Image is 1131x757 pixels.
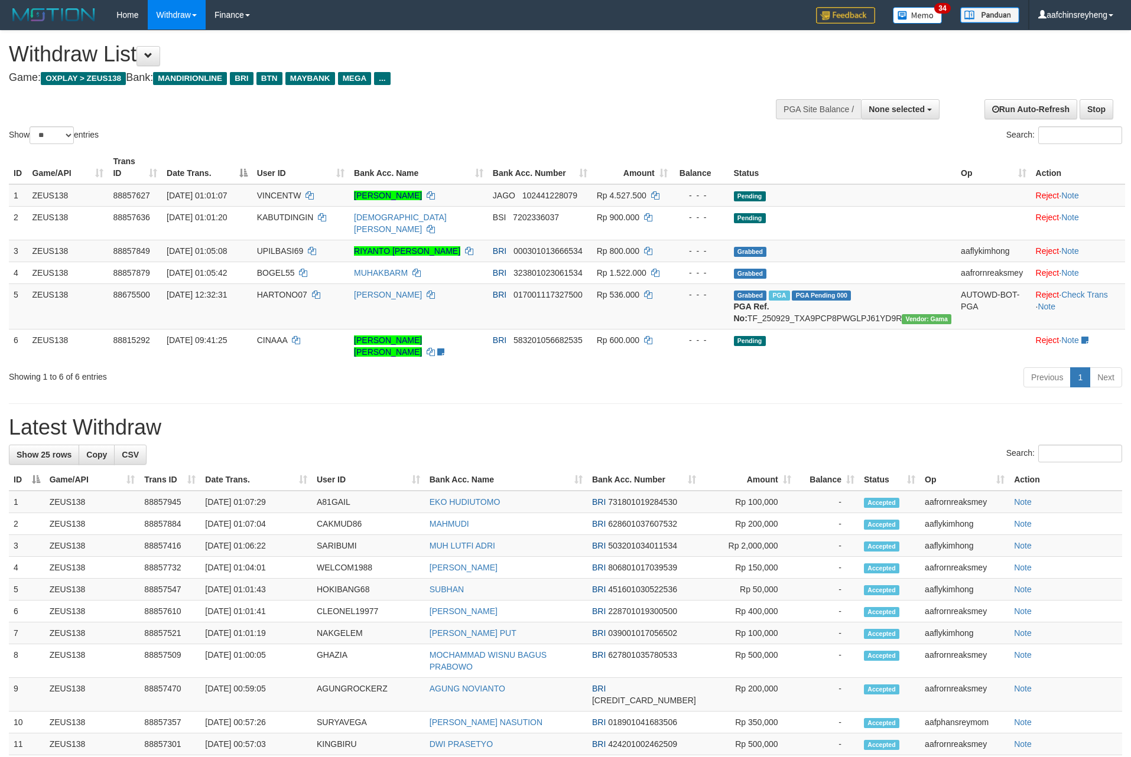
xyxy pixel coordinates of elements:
span: CSV [122,450,139,459]
span: Copy 451601030522536 to clipboard [608,585,677,594]
span: BRI [592,650,606,660]
a: Note [1061,268,1079,278]
span: Rp 800.000 [597,246,639,256]
td: ZEUS138 [28,184,109,207]
td: 88857732 [139,557,200,579]
td: - [796,513,859,535]
td: [DATE] 01:06:22 [200,535,312,557]
td: aafrornreaksmey [920,678,1009,712]
span: Accepted [864,651,899,661]
th: Date Trans.: activate to sort column ascending [200,469,312,491]
td: - [796,733,859,755]
img: panduan.png [960,7,1019,23]
th: Bank Acc. Name: activate to sort column ascending [425,469,587,491]
td: ZEUS138 [45,622,140,644]
th: Balance [672,151,729,184]
td: [DATE] 01:07:29 [200,491,312,513]
span: Grabbed [734,247,767,257]
td: aaflykimhong [920,513,1009,535]
td: 88857301 [139,733,200,755]
span: BRI [592,541,606,550]
td: ZEUS138 [45,678,140,712]
span: Vendor URL: https://trx31.1velocity.biz [902,314,951,324]
td: 9 [9,678,45,712]
td: 3 [9,535,45,557]
th: Bank Acc. Name: activate to sort column ascending [349,151,488,184]
td: [DATE] 00:57:03 [200,733,312,755]
td: A81GAIL [312,491,425,513]
th: Trans ID: activate to sort column ascending [108,151,162,184]
td: ZEUS138 [45,491,140,513]
span: BTN [256,72,282,85]
div: - - - [677,211,724,223]
td: Rp 100,000 [701,622,796,644]
td: aaflykimhong [956,240,1031,262]
span: [DATE] 01:01:07 [167,191,227,200]
span: Accepted [864,607,899,617]
span: BRI [592,585,606,594]
span: HARTONO07 [257,290,307,299]
a: [PERSON_NAME] [354,191,422,200]
span: BRI [592,717,606,727]
a: Reject [1036,213,1059,222]
span: [DATE] 12:32:31 [167,290,227,299]
a: [PERSON_NAME] [430,606,498,616]
th: Bank Acc. Number: activate to sort column ascending [587,469,701,491]
td: HOKIBANG68 [312,579,425,601]
span: UPILBASI69 [257,246,304,256]
span: 88815292 [113,335,149,345]
span: 88857627 [113,191,149,200]
td: 11 [9,733,45,755]
td: 6 [9,601,45,622]
span: BRI [230,72,253,85]
td: ZEUS138 [28,329,109,363]
span: Accepted [864,541,899,552]
td: · [1031,262,1125,283]
span: VINCENTW [257,191,301,200]
a: Note [1014,650,1032,660]
td: 2 [9,206,28,240]
td: KINGBIRU [312,733,425,755]
td: 88857509 [139,644,200,678]
b: PGA Ref. No: [734,302,769,323]
td: ZEUS138 [28,283,109,329]
span: BRI [592,606,606,616]
td: AGUNGROCKERZ [312,678,425,712]
td: [DATE] 01:01:41 [200,601,312,622]
td: - [796,579,859,601]
span: Copy 7202336037 to clipboard [513,213,559,222]
a: Reject [1036,191,1059,200]
td: aafrornreaksmey [920,733,1009,755]
td: Rp 50,000 [701,579,796,601]
span: [DATE] 01:01:20 [167,213,227,222]
td: Rp 500,000 [701,644,796,678]
a: [PERSON_NAME] [430,563,498,572]
div: - - - [677,190,724,201]
span: Copy 000301013666534 to clipboard [513,246,583,256]
span: BRI [592,519,606,528]
td: Rp 200,000 [701,513,796,535]
span: Rp 4.527.500 [597,191,646,200]
span: Rp 900.000 [597,213,639,222]
a: Note [1014,541,1032,550]
span: Accepted [864,520,899,530]
td: 3 [9,240,28,262]
span: MEGA [338,72,372,85]
span: Show 25 rows [17,450,71,459]
td: aafrornreaksmey [920,557,1009,579]
span: Copy 627801035780533 to clipboard [608,650,677,660]
span: Pending [734,336,766,346]
a: Reject [1036,246,1059,256]
span: MANDIRIONLINE [153,72,227,85]
td: aaflykimhong [920,579,1009,601]
a: MUH LUTFI ADRI [430,541,495,550]
span: Copy [86,450,107,459]
td: ZEUS138 [45,601,140,622]
a: CSV [114,445,147,465]
a: [PERSON_NAME] [354,290,422,299]
span: Accepted [864,740,899,750]
td: 88857945 [139,491,200,513]
a: MUHAKBARM [354,268,408,278]
td: WELCOM1988 [312,557,425,579]
span: 88857636 [113,213,149,222]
